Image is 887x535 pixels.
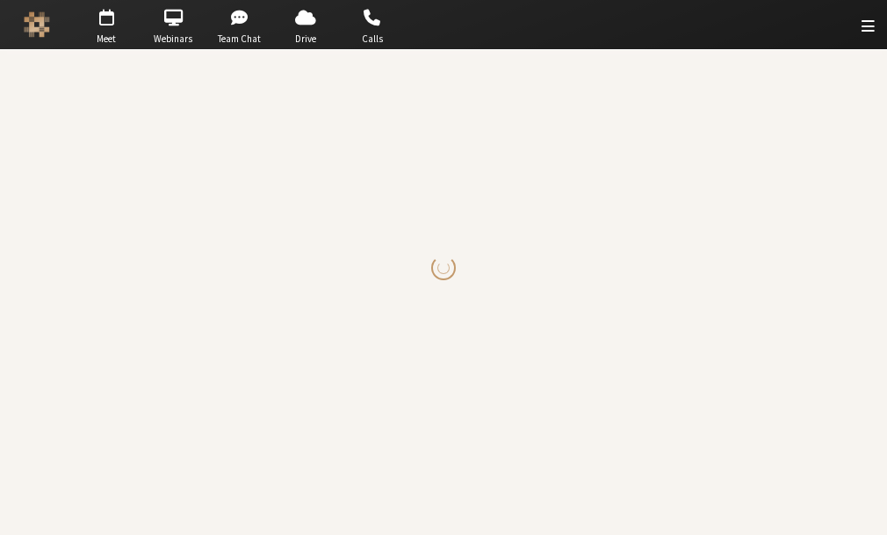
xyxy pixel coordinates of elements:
[342,32,403,47] span: Calls
[76,32,137,47] span: Meet
[142,32,204,47] span: Webinars
[209,32,270,47] span: Team Chat
[24,11,50,38] img: Iotum
[275,32,336,47] span: Drive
